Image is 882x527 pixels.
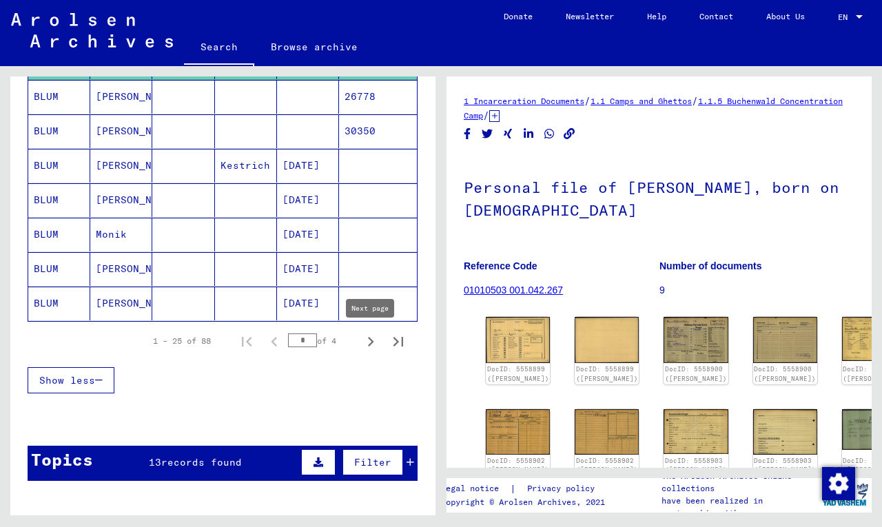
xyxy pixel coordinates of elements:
a: 1.1 Camps and Ghettos [591,96,692,106]
a: Search [184,30,254,66]
img: Arolsen_neg.svg [11,13,173,48]
span: / [692,94,698,107]
p: Copyright © Arolsen Archives, 2021 [441,496,611,508]
mat-cell: Kestrich [215,149,277,183]
a: 1 Incarceration Documents [464,96,584,106]
mat-cell: [DATE] [277,252,339,286]
b: Number of documents [659,260,762,271]
mat-cell: BLUM [28,114,90,148]
a: Browse archive [254,30,374,63]
img: yv_logo.png [819,477,871,512]
a: DocID: 5558900 ([PERSON_NAME]) [754,365,816,382]
h1: Personal file of [PERSON_NAME], born on [DEMOGRAPHIC_DATA] [464,156,854,239]
mat-cell: BLUM [28,80,90,114]
mat-cell: BLUM [28,149,90,183]
button: Previous page [260,327,288,355]
img: 001.jpg [664,409,728,455]
mat-cell: [PERSON_NAME] [90,149,152,183]
a: DocID: 5558903 ([PERSON_NAME]) [754,457,816,474]
button: Share on LinkedIn [522,125,536,143]
button: First page [233,327,260,355]
a: Privacy policy [516,482,611,496]
span: EN [838,12,853,22]
mat-cell: 30350 [339,114,417,148]
img: Change consent [822,467,855,500]
mat-cell: [PERSON_NAME] [90,252,152,286]
img: 002.jpg [753,409,817,455]
button: Show less [28,367,114,393]
mat-cell: [DATE] [277,287,339,320]
mat-cell: [DATE] [277,149,339,183]
button: Share on Xing [501,125,515,143]
mat-cell: BLUM [28,218,90,251]
div: Topics [31,447,93,472]
mat-cell: Monik [90,218,152,251]
a: DocID: 5558899 ([PERSON_NAME]) [487,365,549,382]
a: DocID: 5558902 ([PERSON_NAME]) [576,457,638,474]
mat-cell: [PERSON_NAME] [90,183,152,217]
span: 13 [149,456,161,468]
button: Share on WhatsApp [542,125,557,143]
img: 001.jpg [486,317,550,362]
span: Filter [354,456,391,468]
img: 002.jpg [575,409,639,455]
button: Next page [357,327,384,355]
div: | [441,482,611,496]
mat-cell: BLUM [28,287,90,320]
a: DocID: 5558902 ([PERSON_NAME]) [487,457,549,474]
mat-cell: 26778 [339,80,417,114]
div: 1 – 25 of 88 [153,335,211,347]
a: Legal notice [441,482,510,496]
button: Share on Facebook [460,125,475,143]
p: The Arolsen Archives online collections [661,470,819,495]
button: Filter [342,449,403,475]
button: Last page [384,327,412,355]
button: Share on Twitter [480,125,495,143]
a: DocID: 5558903 ([PERSON_NAME]) [665,457,727,474]
mat-cell: [DATE] [277,183,339,217]
button: Copy link [562,125,577,143]
img: 002.jpg [753,317,817,363]
mat-cell: BLUM [28,183,90,217]
a: DocID: 5558899 ([PERSON_NAME]) [576,365,638,382]
mat-cell: [PERSON_NAME] [90,287,152,320]
img: 002.jpg [575,317,639,363]
mat-cell: BLUM [28,252,90,286]
mat-cell: [PERSON_NAME] [90,80,152,114]
b: Reference Code [464,260,537,271]
img: 001.jpg [664,317,728,363]
a: 01010503 001.042.267 [464,285,563,296]
span: Show less [39,374,95,386]
p: 9 [659,283,854,298]
a: DocID: 5558900 ([PERSON_NAME]) [665,365,727,382]
img: 001.jpg [486,409,550,455]
span: records found [161,456,242,468]
span: / [584,94,591,107]
mat-cell: [DATE] [277,218,339,251]
span: / [483,109,489,121]
div: of 4 [288,334,357,347]
mat-cell: [PERSON_NAME] [90,114,152,148]
p: have been realized in partnership with [661,495,819,519]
